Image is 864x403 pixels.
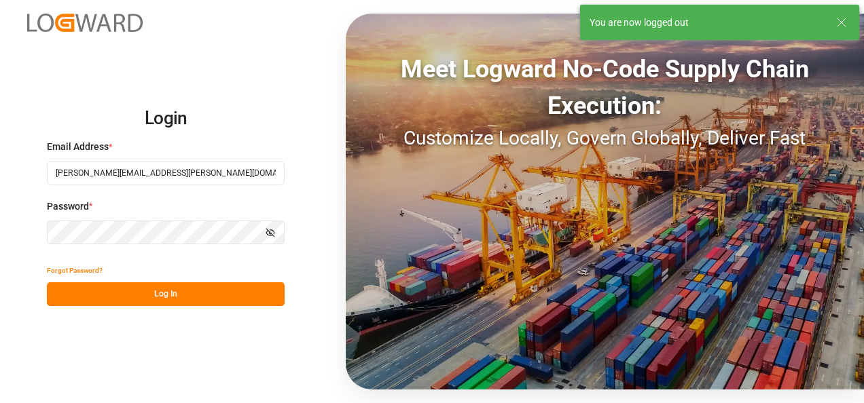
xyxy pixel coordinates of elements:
[47,97,285,140] h2: Login
[47,199,89,214] span: Password
[346,51,864,124] div: Meet Logward No-Code Supply Chain Execution:
[47,161,285,185] input: Enter your email
[47,140,109,154] span: Email Address
[346,124,864,153] div: Customize Locally, Govern Globally, Deliver Fast
[47,258,103,282] button: Forgot Password?
[590,16,823,30] div: You are now logged out
[47,282,285,306] button: Log In
[27,14,143,32] img: Logward_new_orange.png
